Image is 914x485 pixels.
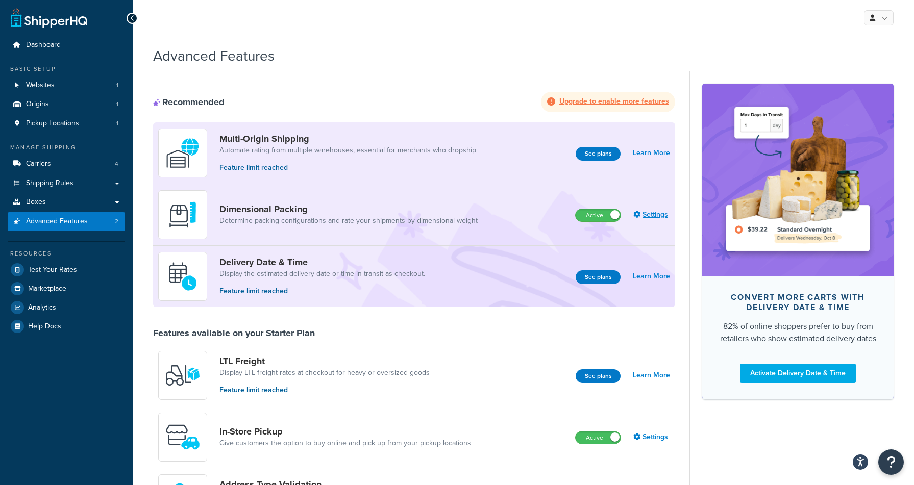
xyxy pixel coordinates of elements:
[633,430,670,444] a: Settings
[8,95,125,114] a: Origins1
[115,217,118,226] span: 2
[719,292,877,313] div: Convert more carts with delivery date & time
[153,96,225,108] div: Recommended
[219,269,425,279] a: Display the estimated delivery date or time in transit as checkout.
[26,119,79,128] span: Pickup Locations
[8,249,125,258] div: Resources
[8,155,125,173] li: Carriers
[165,419,201,455] img: wfgcfpwTIucLEAAAAASUVORK5CYII=
[8,114,125,133] li: Pickup Locations
[26,160,51,168] span: Carriers
[26,217,88,226] span: Advanced Features
[8,193,125,212] a: Boxes
[8,155,125,173] a: Carriers4
[740,364,856,383] a: Activate Delivery Date & Time
[26,81,55,90] span: Websites
[8,212,125,231] a: Advanced Features2
[165,135,201,171] img: WatD5o0RtDAAAAAElFTkSuQmCC
[8,65,125,73] div: Basic Setup
[116,119,118,128] span: 1
[219,162,476,173] p: Feature limit reached
[219,133,476,144] a: Multi-Origin Shipping
[28,266,77,274] span: Test Your Rates
[26,198,46,207] span: Boxes
[165,358,201,393] img: y79ZsPf0fXUFUhFXDzUgf+ktZg5F2+ohG75+v3d2s1D9TjoU8PiyCIluIjV41seZevKCRuEjTPPOKHJsQcmKCXGdfprl3L4q7...
[219,368,430,378] a: Display LTL freight rates at checkout for heavy or oversized goods
[219,216,478,226] a: Determine packing configurations and rate your shipments by dimensional weight
[219,257,425,268] a: Delivery Date & Time
[28,322,61,331] span: Help Docs
[576,270,621,284] button: See plans
[878,449,904,475] button: Open Resource Center
[219,385,430,396] p: Feature limit reached
[719,320,877,345] div: 82% of online shoppers prefer to buy from retailers who show estimated delivery dates
[559,96,669,107] strong: Upgrade to enable more features
[115,160,118,168] span: 4
[8,76,125,95] li: Websites
[8,36,125,55] a: Dashboard
[718,99,878,260] img: feature-image-ddt-36eae7f7280da8017bfb280eaccd9c446f90b1fe08728e4019434db127062ab4.png
[219,145,476,156] a: Automate rating from multiple warehouses, essential for merchants who dropship
[26,179,73,188] span: Shipping Rules
[633,269,670,284] a: Learn More
[633,208,670,222] a: Settings
[8,298,125,317] a: Analytics
[8,143,125,152] div: Manage Shipping
[153,46,275,66] h1: Advanced Features
[8,212,125,231] li: Advanced Features
[26,100,49,109] span: Origins
[116,81,118,90] span: 1
[576,147,621,161] button: See plans
[8,261,125,279] a: Test Your Rates
[26,41,61,49] span: Dashboard
[28,303,56,312] span: Analytics
[576,209,621,221] label: Active
[153,327,315,339] div: Features available on your Starter Plan
[219,426,471,437] a: In-Store Pickup
[219,203,478,215] a: Dimensional Packing
[165,259,201,294] img: gfkeb5ejjkALwAAAABJRU5ErkJggg==
[8,114,125,133] a: Pickup Locations1
[219,438,471,448] a: Give customers the option to buy online and pick up from your pickup locations
[8,317,125,336] a: Help Docs
[219,286,425,297] p: Feature limit reached
[219,355,430,367] a: LTL Freight
[633,146,670,160] a: Learn More
[576,431,621,444] label: Active
[8,279,125,298] a: Marketplace
[8,76,125,95] a: Websites1
[576,369,621,383] button: See plans
[633,368,670,382] a: Learn More
[116,100,118,109] span: 1
[8,95,125,114] li: Origins
[165,197,201,233] img: DTVBYsAAAAAASUVORK5CYII=
[8,174,125,193] a: Shipping Rules
[28,285,66,293] span: Marketplace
